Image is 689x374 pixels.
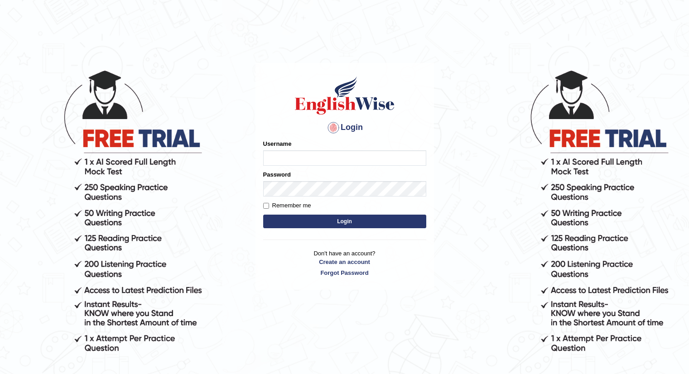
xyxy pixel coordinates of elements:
h4: Login [263,120,426,135]
button: Login [263,215,426,228]
label: Remember me [263,201,311,210]
a: Create an account [263,258,426,266]
p: Don't have an account? [263,249,426,277]
a: Forgot Password [263,269,426,277]
label: Username [263,139,292,148]
label: Password [263,170,291,179]
img: Logo of English Wise sign in for intelligent practice with AI [293,75,396,116]
input: Remember me [263,203,269,209]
